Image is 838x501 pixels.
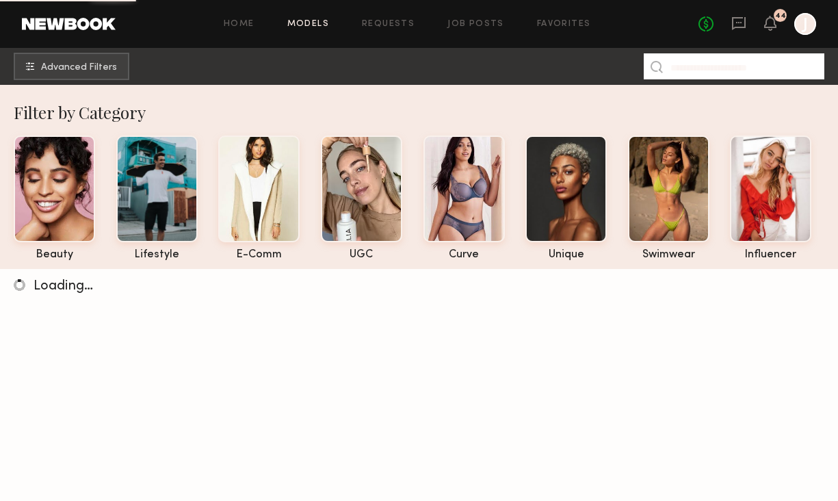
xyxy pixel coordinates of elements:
div: Filter by Category [14,101,838,123]
span: Advanced Filters [41,63,117,73]
a: Home [224,20,254,29]
div: 44 [775,12,786,20]
div: swimwear [628,249,709,261]
a: Requests [362,20,415,29]
button: Advanced Filters [14,53,129,80]
div: UGC [321,249,402,261]
a: Models [287,20,329,29]
div: lifestyle [116,249,198,261]
div: beauty [14,249,95,261]
a: Favorites [537,20,591,29]
span: Loading… [34,280,93,293]
a: Job Posts [447,20,504,29]
a: J [794,13,816,35]
div: e-comm [218,249,300,261]
div: curve [423,249,505,261]
div: unique [525,249,607,261]
div: influencer [730,249,811,261]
